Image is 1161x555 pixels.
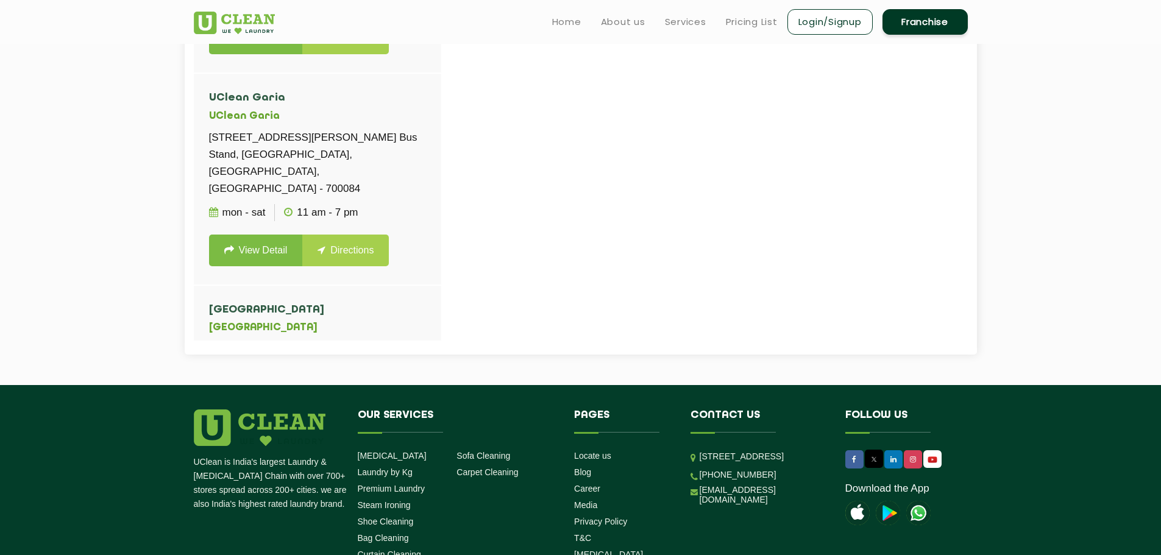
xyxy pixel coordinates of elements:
[700,450,827,464] p: [STREET_ADDRESS]
[787,9,873,35] a: Login/Signup
[574,451,611,461] a: Locate us
[700,470,776,479] a: [PHONE_NUMBER]
[358,467,413,477] a: Laundry by Kg
[209,129,426,197] p: [STREET_ADDRESS][PERSON_NAME] Bus Stand, [GEOGRAPHIC_DATA], [GEOGRAPHIC_DATA], [GEOGRAPHIC_DATA] ...
[574,467,591,477] a: Blog
[700,485,827,504] a: [EMAIL_ADDRESS][DOMAIN_NAME]
[209,322,426,334] h5: [GEOGRAPHIC_DATA]
[209,304,426,316] h4: [GEOGRAPHIC_DATA]
[209,92,426,104] h4: UClean Garia
[691,409,827,433] h4: Contact us
[284,204,358,221] p: 11 AM - 7 PM
[882,9,968,35] a: Franchise
[358,451,427,461] a: [MEDICAL_DATA]
[574,484,600,493] a: Career
[456,451,510,461] a: Sofa Cleaning
[194,455,349,511] p: UClean is India's largest Laundry & [MEDICAL_DATA] Chain with over 700+ stores spread across 200+...
[358,409,556,433] h4: Our Services
[845,483,929,495] a: Download the App
[876,501,900,525] img: playstoreicon.png
[456,467,518,477] a: Carpet Cleaning
[358,517,414,526] a: Shoe Cleaning
[209,204,266,221] p: Mon - Sat
[574,409,672,433] h4: Pages
[574,517,627,526] a: Privacy Policy
[574,533,591,543] a: T&C
[574,500,597,510] a: Media
[906,501,931,525] img: UClean Laundry and Dry Cleaning
[209,111,426,122] h5: UClean Garia
[845,409,953,433] h4: Follow us
[925,453,940,466] img: UClean Laundry and Dry Cleaning
[845,501,870,525] img: apple-icon.png
[194,409,325,446] img: logo.png
[302,235,389,266] a: Directions
[358,484,425,493] a: Premium Laundry
[665,15,706,29] a: Services
[601,15,645,29] a: About us
[726,15,778,29] a: Pricing List
[194,12,275,34] img: UClean Laundry and Dry Cleaning
[552,15,581,29] a: Home
[358,533,409,543] a: Bag Cleaning
[358,500,411,510] a: Steam Ironing
[209,235,303,266] a: View Detail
